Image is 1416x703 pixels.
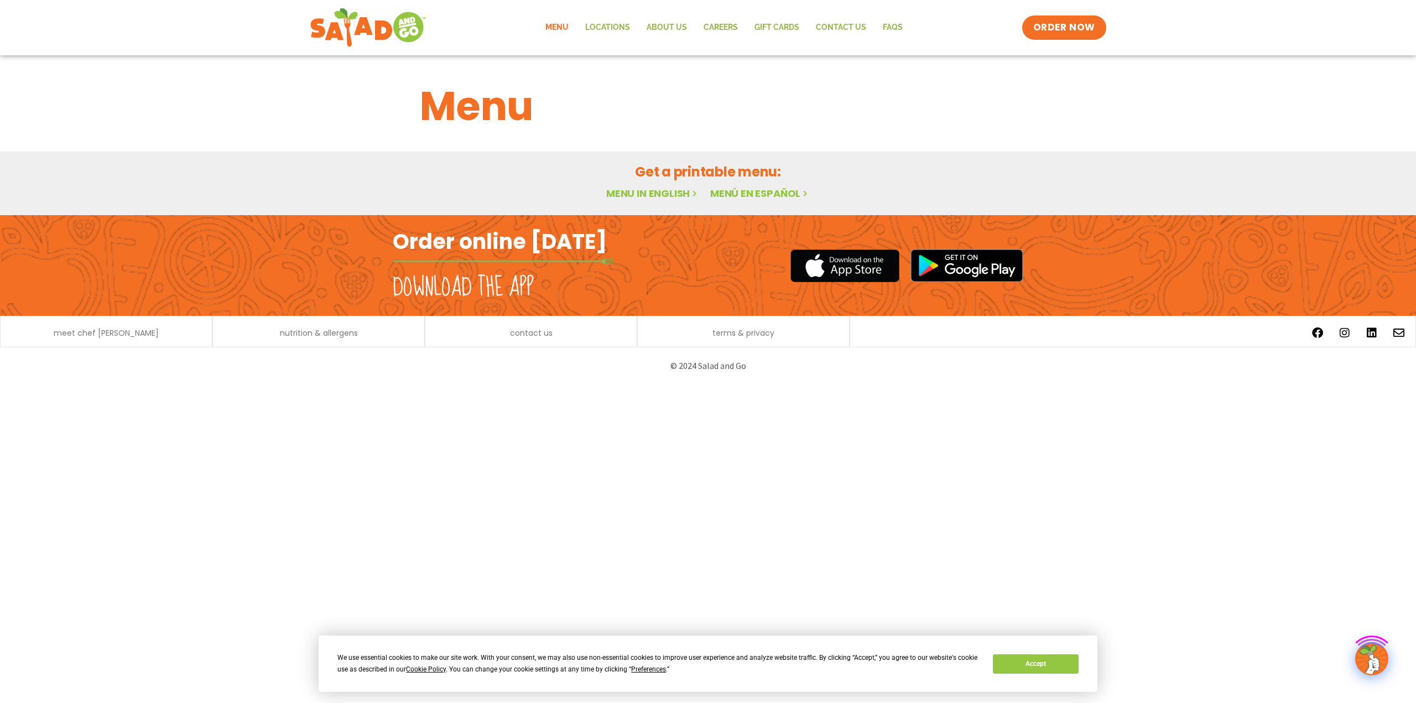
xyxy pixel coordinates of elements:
[393,272,534,303] h2: Download the app
[54,329,159,337] a: meet chef [PERSON_NAME]
[420,162,996,181] h2: Get a printable menu:
[398,358,1018,373] p: © 2024 Salad and Go
[577,15,638,40] a: Locations
[746,15,808,40] a: GIFT CARDS
[537,15,577,40] a: Menu
[280,329,358,337] a: nutrition & allergens
[537,15,911,40] nav: Menu
[790,248,899,284] img: appstore
[695,15,746,40] a: Careers
[319,636,1097,692] div: Cookie Consent Prompt
[712,329,774,337] a: terms & privacy
[393,228,607,255] h2: Order online [DATE]
[510,329,553,337] a: contact us
[606,186,699,200] a: Menu in English
[406,665,446,673] span: Cookie Policy
[910,249,1023,282] img: google_play
[310,6,426,50] img: new-SAG-logo-768×292
[874,15,911,40] a: FAQs
[808,15,874,40] a: Contact Us
[420,76,996,136] h1: Menu
[638,15,695,40] a: About Us
[393,258,614,264] img: fork
[337,652,980,675] div: We use essential cookies to make our site work. With your consent, we may also use non-essential ...
[631,665,666,673] span: Preferences
[1033,21,1095,34] span: ORDER NOW
[993,654,1078,674] button: Accept
[1022,15,1106,40] a: ORDER NOW
[710,186,810,200] a: Menú en español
